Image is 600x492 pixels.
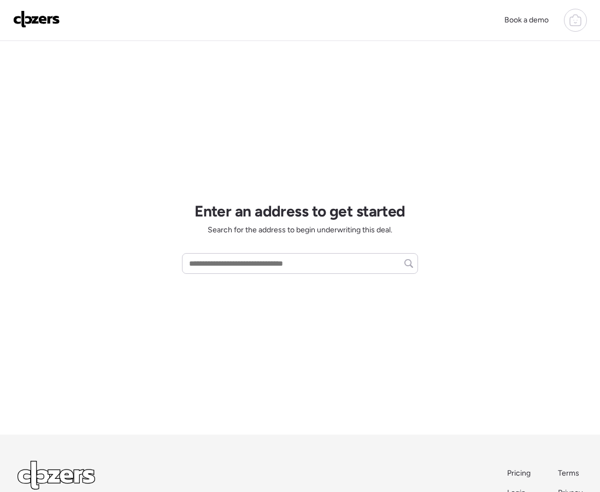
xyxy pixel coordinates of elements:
[17,461,95,490] img: Logo Light
[558,468,579,478] span: Terms
[195,202,405,220] h1: Enter an address to get started
[507,468,532,479] a: Pricing
[504,15,549,25] span: Book a demo
[558,468,583,479] a: Terms
[507,468,531,478] span: Pricing
[208,225,392,236] span: Search for the address to begin underwriting this deal.
[13,10,60,28] img: Logo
